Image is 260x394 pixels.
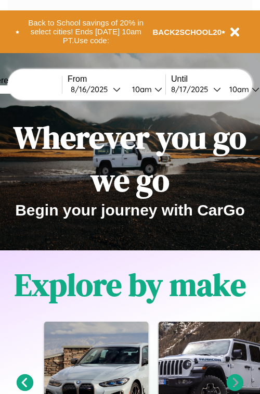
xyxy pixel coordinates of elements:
button: 8/16/2025 [68,84,124,95]
div: 8 / 16 / 2025 [71,84,113,94]
div: 10am [127,84,154,94]
b: BACK2SCHOOL20 [153,28,222,36]
div: 10am [224,84,252,94]
div: 8 / 17 / 2025 [171,84,213,94]
h1: Explore by make [15,263,246,306]
button: 10am [124,84,165,95]
label: From [68,74,165,84]
button: Back to School savings of 20% in select cities! Ends [DATE] 10am PT.Use code: [19,16,153,48]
